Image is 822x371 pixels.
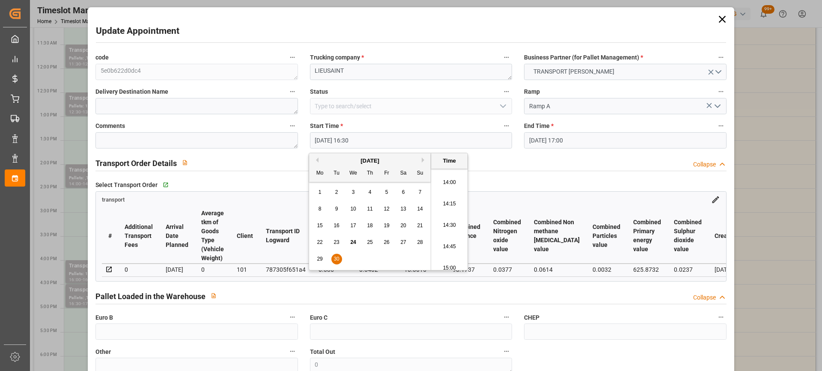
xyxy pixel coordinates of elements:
[715,86,727,97] button: Ramp
[350,223,356,229] span: 17
[633,264,661,275] div: 625.8732
[317,223,322,229] span: 15
[402,189,405,195] span: 6
[237,264,253,275] div: 101
[331,220,342,231] div: Choose Tuesday, September 16th, 2025
[715,52,727,63] button: Business Partner (for Pallet Management) *
[348,237,359,248] div: Choose Wednesday, September 24th, 2025
[95,157,177,169] h2: Transport Order Details
[331,168,342,179] div: Tu
[431,193,468,215] li: 14:15
[310,122,343,131] span: Start Time
[398,168,409,179] div: Sa
[417,206,423,212] span: 14
[317,256,322,262] span: 29
[381,220,392,231] div: Choose Friday, September 19th, 2025
[381,187,392,198] div: Choose Friday, September 5th, 2025
[287,120,298,131] button: Comments
[177,154,193,171] button: View description
[348,220,359,231] div: Choose Wednesday, September 17th, 2025
[365,237,375,248] div: Choose Thursday, September 25th, 2025
[667,208,708,264] th: Combined Sulphur dioxide value
[415,187,426,198] div: Choose Sunday, September 7th, 2025
[524,53,643,62] span: Business Partner (for Pallet Management)
[715,120,727,131] button: End Time *
[201,264,224,275] div: 0
[102,196,125,202] a: transport
[586,208,627,264] th: Combined Particles value
[310,313,328,322] span: Euro C
[350,239,356,245] span: 24
[259,208,312,264] th: Transport ID Logward
[310,64,512,80] textarea: LIEUSAINT
[315,220,325,231] div: Choose Monday, September 15th, 2025
[348,204,359,214] div: Choose Wednesday, September 10th, 2025
[367,206,372,212] span: 11
[159,208,195,264] th: Arrival Date Planned
[125,264,153,275] div: 0
[384,239,389,245] span: 26
[381,168,392,179] div: Fr
[417,223,423,229] span: 21
[433,157,465,165] div: Time
[524,313,539,322] span: CHEP
[315,204,325,214] div: Choose Monday, September 8th, 2025
[95,181,158,190] span: Select Transport Order
[102,208,118,264] th: #
[315,237,325,248] div: Choose Monday, September 22nd, 2025
[385,189,388,195] span: 5
[501,120,512,131] button: Start Time *
[367,223,372,229] span: 18
[95,64,298,80] textarea: 5e0b622d0dc4
[431,258,468,279] li: 15:00
[501,346,512,357] button: Total Out
[287,312,298,323] button: Euro B
[534,264,580,275] div: 0.0614
[398,220,409,231] div: Choose Saturday, September 20th, 2025
[369,189,372,195] span: 4
[287,86,298,97] button: Delivery Destination Name
[315,187,325,198] div: Choose Monday, September 1st, 2025
[384,223,389,229] span: 19
[350,206,356,212] span: 10
[95,347,111,356] span: Other
[524,132,726,148] input: DD-MM-YYYY HH:MM
[415,168,426,179] div: Su
[524,98,726,114] input: Type to search/select
[95,122,125,131] span: Comments
[415,220,426,231] div: Choose Sunday, September 21st, 2025
[309,157,431,165] div: [DATE]
[708,208,763,264] th: Created At
[400,239,406,245] span: 27
[593,264,620,275] div: 0.0032
[365,187,375,198] div: Choose Thursday, September 4th, 2025
[398,187,409,198] div: Choose Saturday, September 6th, 2025
[352,189,355,195] span: 3
[527,208,586,264] th: Combined Non methane [MEDICAL_DATA] value
[319,206,322,212] span: 8
[398,204,409,214] div: Choose Saturday, September 13th, 2025
[334,239,339,245] span: 23
[95,313,113,322] span: Euro B
[313,157,319,163] button: Previous Month
[331,237,342,248] div: Choose Tuesday, September 23rd, 2025
[331,254,342,264] div: Choose Tuesday, September 30th, 2025
[419,189,422,195] span: 7
[417,239,423,245] span: 28
[367,239,372,245] span: 25
[524,87,540,96] span: Ramp
[95,87,168,96] span: Delivery Destination Name
[431,236,468,258] li: 14:45
[348,168,359,179] div: We
[310,53,364,62] span: Trucking company
[335,189,338,195] span: 2
[365,220,375,231] div: Choose Thursday, September 18th, 2025
[674,264,702,275] div: 0.0237
[415,204,426,214] div: Choose Sunday, September 14th, 2025
[95,291,205,302] h2: Pallet Loaded in the Warehouse
[524,122,554,131] span: End Time
[315,168,325,179] div: Mo
[529,67,619,76] span: TRANSPORT [PERSON_NAME]
[205,288,222,304] button: View description
[334,223,339,229] span: 16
